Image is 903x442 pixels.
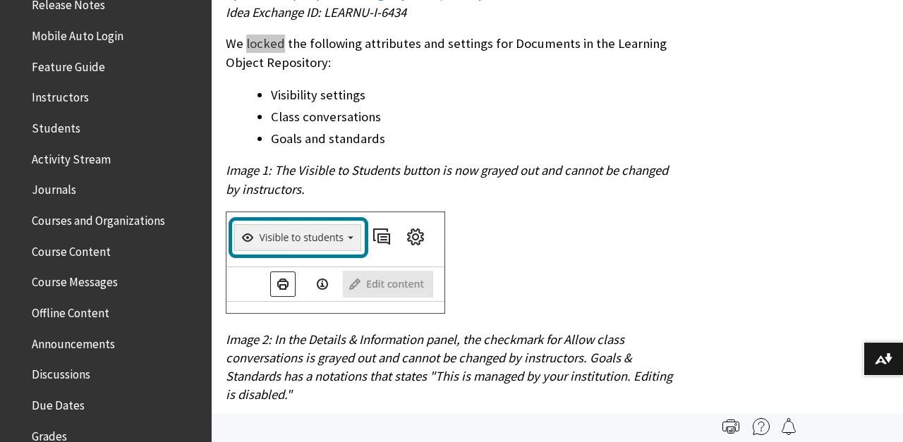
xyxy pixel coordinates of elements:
[226,162,668,197] span: Image 1: The Visible to Students button is now grayed out and cannot be changed by instructors.
[32,209,165,228] span: Courses and Organizations
[271,107,680,127] li: Class conversations
[32,332,115,351] span: Announcements
[32,86,89,105] span: Instructors
[32,240,111,259] span: Course Content
[32,24,123,43] span: Mobile Auto Login
[226,350,672,403] span: is grayed out and cannot be changed by instructors. Goals & Standards has a notations that states...
[32,301,109,320] span: Offline Content
[32,393,85,412] span: Due Dates
[226,4,406,20] span: Idea Exchange ID: LEARNU-I-6434
[32,147,111,166] span: Activity Stream
[753,418,770,435] img: More help
[780,418,797,435] img: Follow this page
[32,55,105,74] span: Feature Guide
[32,271,118,290] span: Course Messages
[32,178,76,197] span: Journals
[722,418,739,435] img: Print
[226,331,624,366] span: Image 2: In the Details & Information panel, the checkmark for Allow class conversations
[32,116,80,135] span: Students
[226,211,445,314] img: The Visible to Students button, highlighted in blue, appears grayed out.
[226,35,680,71] p: We locked the following attributes and settings for Documents in the Learning Object Repository:
[271,129,680,149] li: Goals and standards
[271,85,680,105] li: Visibility settings
[32,362,90,381] span: Discussions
